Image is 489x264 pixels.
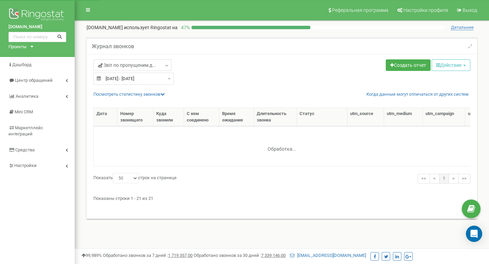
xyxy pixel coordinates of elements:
[168,253,193,258] u: 1 719 357,00
[439,174,449,184] a: 1
[16,94,38,99] span: Аналитика
[93,92,165,97] a: Посмотреть cтатистику звонков
[117,108,153,126] th: Номер звонящего
[449,174,458,184] a: >
[15,147,35,152] span: Средства
[8,44,26,50] div: Проекты
[458,174,470,184] a: >>
[403,7,448,13] span: Настройки профиля
[423,108,465,126] th: utm_campaign
[384,108,423,126] th: utm_medium
[194,253,286,258] span: Обработано звонков за 30 дней :
[8,125,43,137] span: Маркетплейс интеграций
[432,59,470,71] button: Действие
[466,226,482,242] div: Open Intercom Messenger
[386,59,431,71] a: Создать отчет
[98,62,156,69] span: Звіт по пропущеним д...
[153,108,184,126] th: Куда звонили
[418,174,430,184] a: <<
[94,108,117,126] th: Дата
[81,253,102,258] span: 99,989%
[239,141,324,151] div: Обработка...
[93,173,177,183] label: Показать строк на странице
[15,78,53,83] span: Центр обращений
[347,108,384,126] th: utm_source
[12,62,32,67] span: Дашборд
[290,253,366,258] a: [EMAIL_ADDRESS][DOMAIN_NAME]
[254,108,297,126] th: Длительность звонка
[261,253,286,258] u: 7 339 146,00
[93,193,470,202] div: Показаны строки 1 - 21 из 21
[8,24,66,30] a: [DOMAIN_NAME]
[463,7,477,13] span: Выход
[178,24,192,31] p: 47 %
[124,25,178,30] span: использует Ringostat на
[15,109,33,114] span: Mini CRM
[93,59,171,71] a: Звіт по пропущеним д...
[184,108,220,126] th: С кем соединено
[8,7,66,24] img: Ringostat logo
[297,108,347,126] th: Статус
[8,32,66,42] input: Поиск по номеру
[103,253,193,258] span: Обработано звонков за 7 дней :
[430,174,439,184] a: <
[366,91,469,98] a: Когда данные могут отличаться от других систем
[219,108,254,126] th: Время ожидания
[14,163,37,168] span: Настройки
[451,25,474,30] span: Детальнее
[87,24,178,31] p: [DOMAIN_NAME]
[92,43,134,50] h5: Журнал звонков
[332,7,388,13] span: Реферальная программа
[113,173,138,183] select: Показатьстрок на странице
